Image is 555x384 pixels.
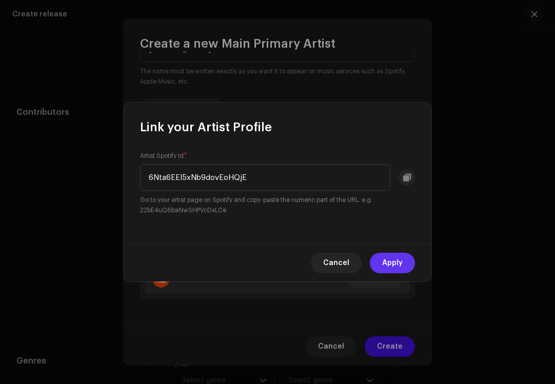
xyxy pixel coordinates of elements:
[311,253,362,273] button: Cancel
[140,152,187,160] label: Artist Spotify Id
[382,253,403,273] span: Apply
[140,119,272,135] span: Link your Artist Profile
[140,195,415,215] small: Go to your artist page on Spotify and copy-paste the numeric part of the URL. e.g. 22bE4uQ6baNwSH...
[370,253,415,273] button: Apply
[323,253,349,273] span: Cancel
[140,164,390,191] input: e.g. 22bE4uQ6baNwSHPVcDxLCe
